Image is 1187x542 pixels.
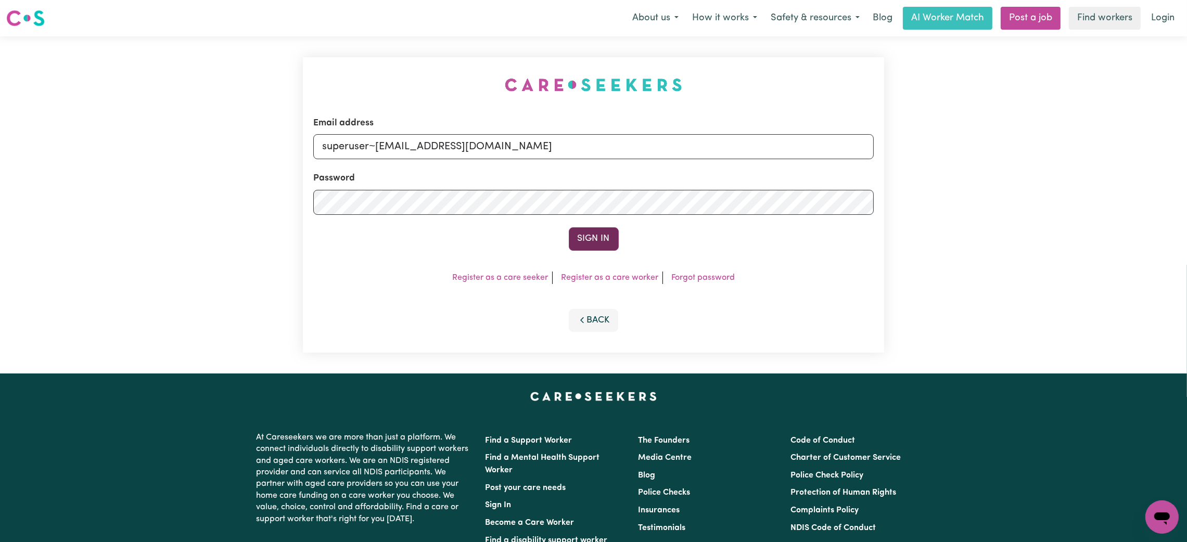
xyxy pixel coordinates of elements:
[790,524,876,532] a: NDIS Code of Conduct
[486,519,575,527] a: Become a Care Worker
[1145,7,1181,30] a: Login
[790,488,896,497] a: Protection of Human Rights
[1001,7,1061,30] a: Post a job
[452,274,548,282] a: Register as a care seeker
[638,471,655,480] a: Blog
[486,454,600,474] a: Find a Mental Health Support Worker
[638,506,680,514] a: Insurances
[638,436,690,445] a: The Founders
[313,172,355,185] label: Password
[6,9,45,28] img: Careseekers logo
[626,7,685,29] button: About us
[903,7,992,30] a: AI Worker Match
[486,484,566,492] a: Post your care needs
[638,488,690,497] a: Police Checks
[530,392,657,401] a: Careseekers home page
[1069,7,1141,30] a: Find workers
[561,274,658,282] a: Register as a care worker
[486,436,572,445] a: Find a Support Worker
[764,7,866,29] button: Safety & resources
[638,524,685,532] a: Testimonials
[866,7,899,30] a: Blog
[569,309,619,332] button: Back
[486,501,512,509] a: Sign In
[790,436,855,445] a: Code of Conduct
[1145,500,1179,534] iframe: Button to launch messaging window, conversation in progress
[313,134,874,159] input: Email address
[313,117,374,130] label: Email address
[638,454,692,462] a: Media Centre
[790,471,863,480] a: Police Check Policy
[685,7,764,29] button: How it works
[790,454,901,462] a: Charter of Customer Service
[6,6,45,30] a: Careseekers logo
[257,428,473,529] p: At Careseekers we are more than just a platform. We connect individuals directly to disability su...
[671,274,735,282] a: Forgot password
[790,506,859,514] a: Complaints Policy
[569,227,619,250] button: Sign In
